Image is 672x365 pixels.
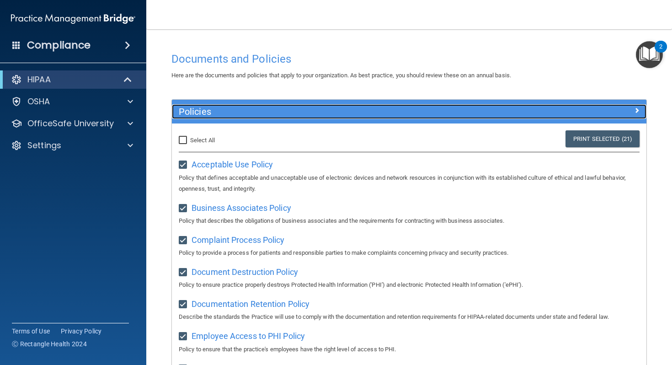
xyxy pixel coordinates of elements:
p: Policy to ensure practice properly destroys Protected Health Information ('PHI') and electronic P... [179,279,640,290]
a: Privacy Policy [61,327,102,336]
input: Select All [179,137,189,144]
span: Complaint Process Policy [192,235,284,245]
p: Settings [27,140,61,151]
h4: Compliance [27,39,91,52]
p: OSHA [27,96,50,107]
p: Policy that defines acceptable and unacceptable use of electronic devices and network resources i... [179,172,640,194]
span: Business Associates Policy [192,203,291,213]
a: OSHA [11,96,133,107]
p: HIPAA [27,74,51,85]
a: OfficeSafe University [11,118,133,129]
span: Acceptable Use Policy [192,160,273,169]
div: 2 [659,47,662,59]
a: Policies [179,104,640,119]
p: Policy to provide a process for patients and responsible parties to make complaints concerning pr... [179,247,640,258]
p: Describe the standards the Practice will use to comply with the documentation and retention requi... [179,311,640,322]
h5: Policies [179,107,521,117]
p: Policy to ensure that the practice's employees have the right level of access to PHI. [179,344,640,355]
button: Open Resource Center, 2 new notifications [636,41,663,68]
h4: Documents and Policies [171,53,647,65]
a: Settings [11,140,133,151]
span: Employee Access to PHI Policy [192,331,305,341]
span: Document Destruction Policy [192,267,298,277]
span: Ⓒ Rectangle Health 2024 [12,339,87,349]
p: Policy that describes the obligations of business associates and the requirements for contracting... [179,215,640,226]
a: Print Selected (21) [565,130,640,147]
img: PMB logo [11,10,135,28]
span: Documentation Retention Policy [192,299,309,309]
a: Terms of Use [12,327,50,336]
span: Here are the documents and policies that apply to your organization. As best practice, you should... [171,72,511,79]
p: OfficeSafe University [27,118,114,129]
a: HIPAA [11,74,133,85]
span: Select All [190,137,215,144]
